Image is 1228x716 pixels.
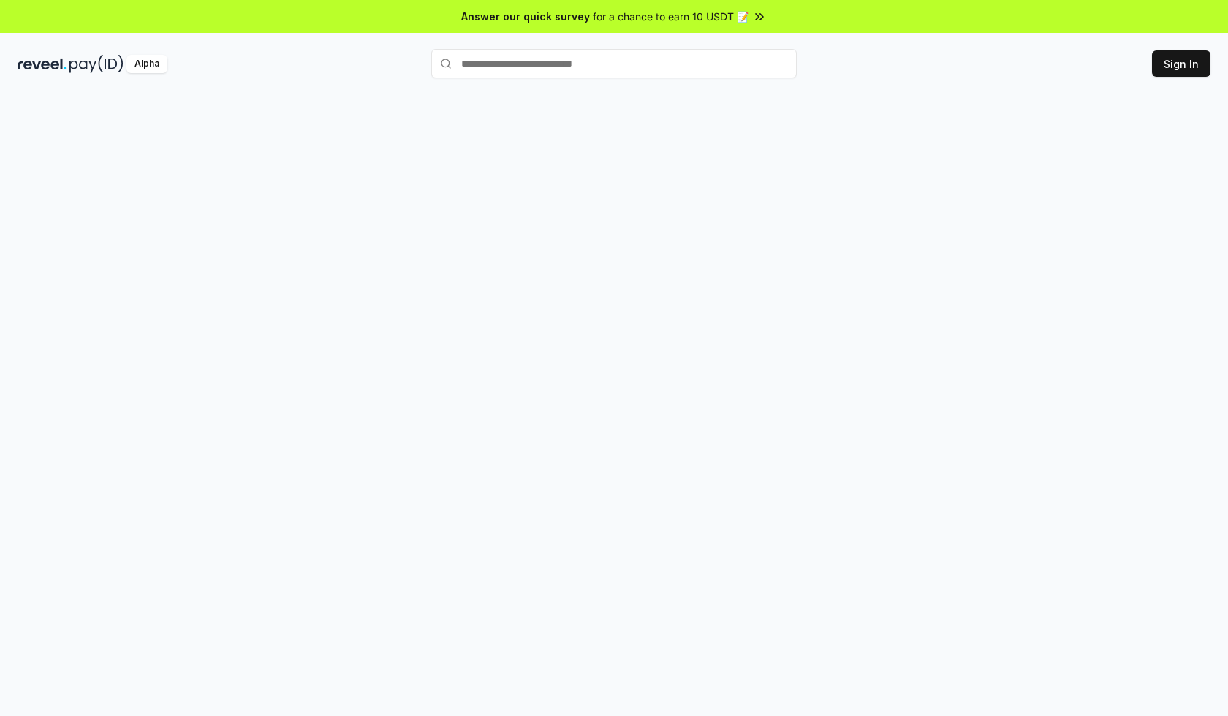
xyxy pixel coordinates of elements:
[126,55,167,73] div: Alpha
[593,9,749,24] span: for a chance to earn 10 USDT 📝
[69,55,124,73] img: pay_id
[18,55,67,73] img: reveel_dark
[1152,50,1210,77] button: Sign In
[461,9,590,24] span: Answer our quick survey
